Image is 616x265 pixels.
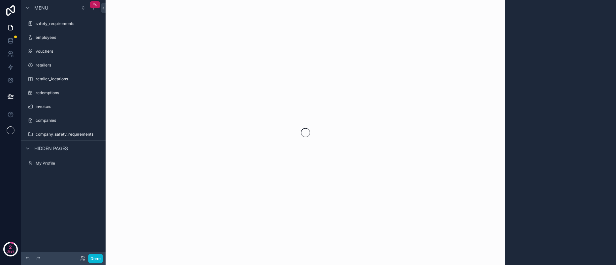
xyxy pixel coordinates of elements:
[9,244,12,251] p: 2
[25,101,102,112] a: invoices
[36,35,100,40] label: employees
[34,145,68,152] span: Hidden pages
[36,161,100,166] label: My Profile
[36,104,100,109] label: invoices
[36,90,100,95] label: redemptions
[25,18,102,29] a: safety_requirements
[36,118,100,123] label: companies
[25,60,102,70] a: retailers
[25,158,102,169] a: My Profile
[7,247,15,256] p: days
[25,88,102,98] a: redemptions
[36,132,100,137] label: company_safety_requirements
[25,74,102,84] a: retailer_locations
[25,32,102,43] a: employees
[36,49,100,54] label: vouchers
[25,129,102,140] a: company_safety_requirements
[88,254,103,263] button: Done
[36,21,100,26] label: safety_requirements
[36,63,100,68] label: retailers
[34,5,48,11] span: Menu
[36,76,100,82] label: retailer_locations
[25,115,102,126] a: companies
[25,46,102,57] a: vouchers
